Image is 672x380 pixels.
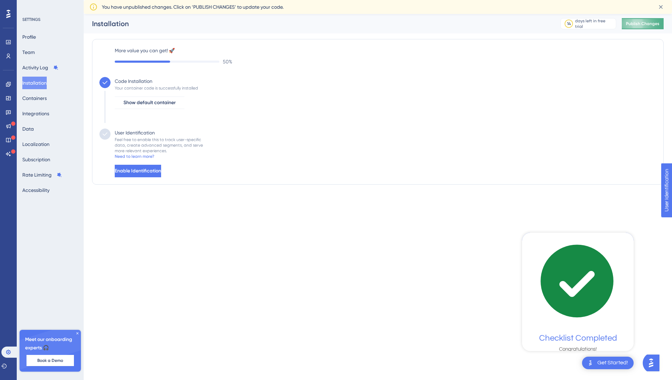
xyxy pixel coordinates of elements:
[626,21,659,26] span: Publish Changes
[223,57,232,66] span: 50 %
[22,169,62,181] button: Rate Limiting
[37,358,63,363] span: Book a Demo
[622,18,664,29] button: Publish Changes
[586,359,595,367] img: launcher-image-alternative-text
[115,167,161,175] span: Enable Identification
[22,123,34,135] button: Data
[123,99,176,107] span: Show default container
[22,92,47,104] button: Containers
[22,77,47,89] button: Installation
[115,129,155,137] div: User Identification
[22,184,50,196] button: Accessibility
[539,333,617,343] div: Checklist Completed
[22,61,59,74] button: Activity Log
[115,46,656,55] label: More value you can get! 🚀
[22,138,50,150] button: Localization
[643,352,664,373] iframe: UserGuiding AI Assistant Launcher
[25,335,75,352] span: Meet our onboarding experts 🎧
[92,19,543,29] div: Installation
[115,85,198,91] div: Your container code is successfully installed
[582,357,634,369] div: Open Get Started! checklist
[102,3,284,11] span: You have unpublished changes. Click on ‘PUBLISH CHANGES’ to update your code.
[559,346,597,353] div: Congratulations!
[115,96,184,109] button: Show default container
[522,233,634,349] div: checklist loading
[522,233,634,351] div: Checklist Container
[575,18,614,29] div: days left in free trial
[22,31,36,43] button: Profile
[6,2,48,10] span: User Identification
[22,46,35,59] button: Team
[22,107,49,120] button: Integrations
[22,17,79,22] div: SETTINGS
[597,359,628,367] div: Get Started!
[115,154,154,159] div: Need to learn more?
[115,77,152,85] div: Code Installation
[27,355,74,366] button: Book a Demo
[115,137,203,154] div: Feel free to enable this to track user-specific data, create advanced segments, and serve more re...
[22,153,50,166] button: Subscription
[115,165,161,177] button: Enable Identification
[567,21,571,26] div: 14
